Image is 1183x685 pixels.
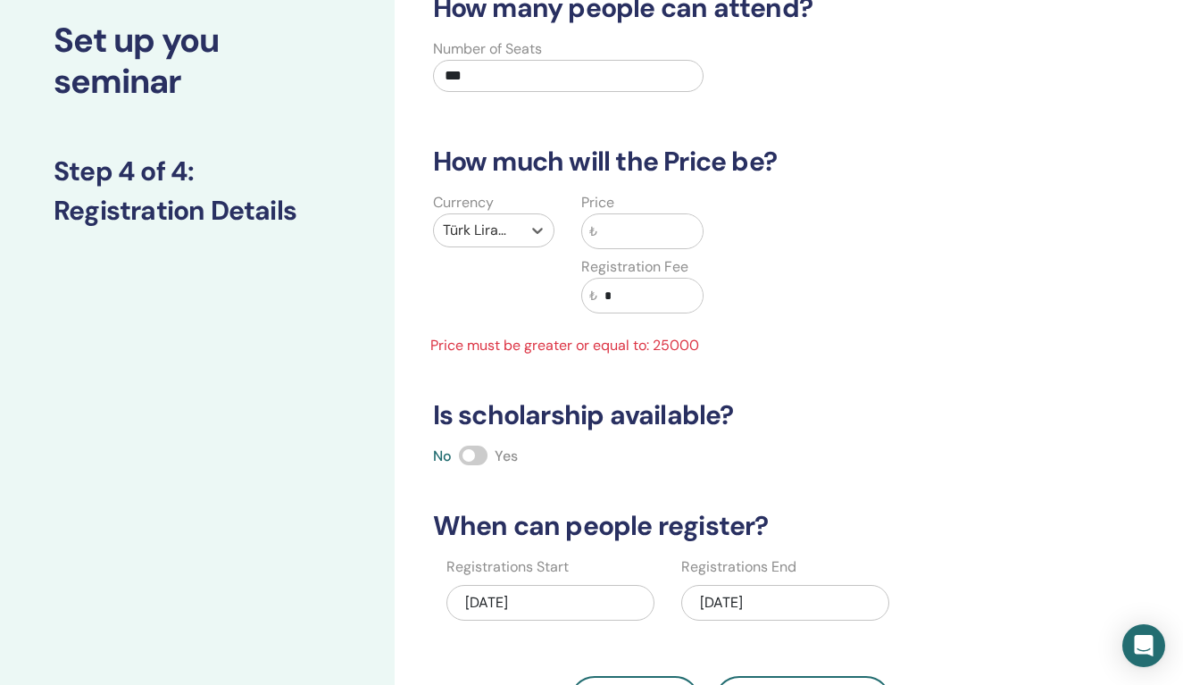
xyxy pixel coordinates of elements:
h3: Step 4 of 4 : [54,155,341,188]
label: Price [581,192,614,213]
div: [DATE] [446,585,654,621]
h3: How much will the Price be? [422,146,1039,178]
label: Registrations Start [446,556,569,578]
div: Open Intercom Messenger [1122,624,1165,667]
label: Registration Fee [581,256,688,278]
span: ₺ [589,287,597,305]
h2: Set up you seminar [54,21,341,102]
h3: Is scholarship available? [422,399,1039,431]
span: Price must be greater or equal to: 25000 [420,335,718,356]
label: Number of Seats [433,38,542,60]
span: ₺ [589,222,597,241]
span: No [433,447,452,465]
h3: Registration Details [54,195,341,227]
h3: When can people register? [422,510,1039,542]
label: Registrations End [681,556,796,578]
span: Yes [495,447,518,465]
label: Currency [433,192,494,213]
div: [DATE] [681,585,889,621]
